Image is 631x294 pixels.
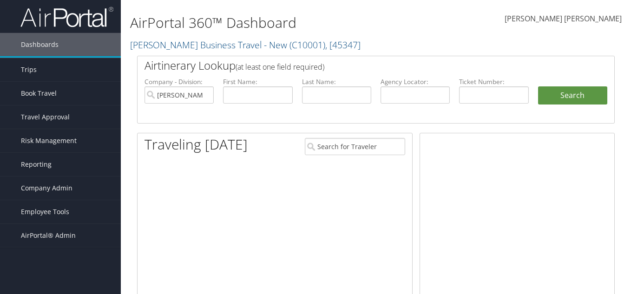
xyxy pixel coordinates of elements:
label: First Name: [223,77,292,86]
label: Company - Division: [145,77,214,86]
a: [PERSON_NAME] [PERSON_NAME] [505,5,622,33]
button: Search [538,86,607,105]
span: , [ 45347 ] [325,39,361,51]
span: ( C10001 ) [289,39,325,51]
span: Company Admin [21,176,72,200]
span: Reporting [21,153,52,176]
span: AirPortal® Admin [21,224,76,247]
span: Trips [21,58,37,81]
input: Search for Traveler [305,138,405,155]
label: Ticket Number: [459,77,528,86]
span: Employee Tools [21,200,69,223]
a: [PERSON_NAME] Business Travel - New [130,39,361,51]
label: Agency Locator: [381,77,450,86]
span: [PERSON_NAME] [PERSON_NAME] [505,13,622,24]
h2: Airtinerary Lookup [145,58,568,73]
span: Risk Management [21,129,77,152]
h1: Traveling [DATE] [145,135,248,154]
label: Last Name: [302,77,371,86]
span: Book Travel [21,82,57,105]
span: Travel Approval [21,105,70,129]
h1: AirPortal 360™ Dashboard [130,13,458,33]
span: (at least one field required) [236,62,324,72]
img: airportal-logo.png [20,6,113,28]
span: Dashboards [21,33,59,56]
